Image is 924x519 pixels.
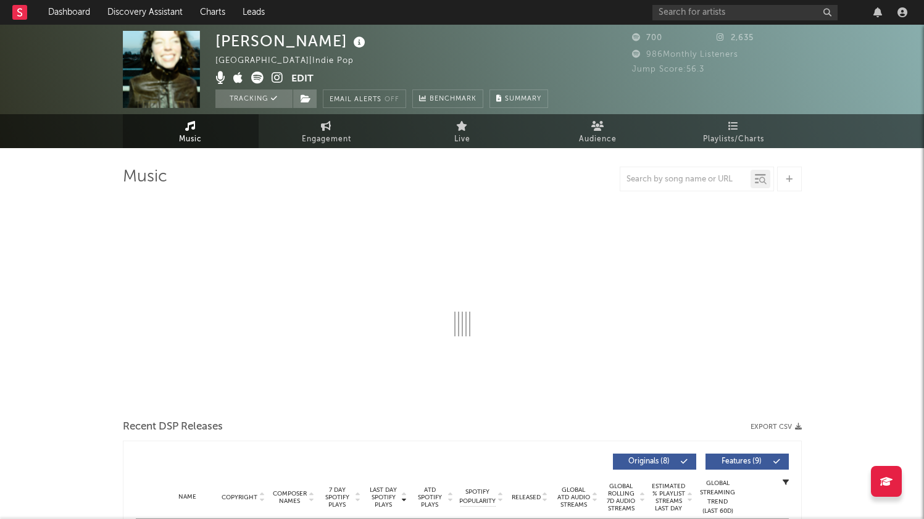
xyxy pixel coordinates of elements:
a: Engagement [259,114,394,148]
span: Composer Names [272,490,307,505]
button: Features(9) [705,454,789,470]
span: Global ATD Audio Streams [557,486,591,509]
div: [PERSON_NAME] [215,31,368,51]
a: Music [123,114,259,148]
div: Name [160,492,215,502]
span: Engagement [302,132,351,147]
span: 7 Day Spotify Plays [321,486,354,509]
span: Released [512,494,541,501]
input: Search by song name or URL [620,175,751,185]
span: Global Rolling 7D Audio Streams [604,483,638,512]
span: Recent DSP Releases [123,420,223,434]
span: ATD Spotify Plays [414,486,446,509]
span: Benchmark [430,92,477,107]
span: Estimated % Playlist Streams Last Day [652,483,686,512]
span: Audience [579,132,617,147]
input: Search for artists [652,5,838,20]
span: 2,635 [717,34,754,42]
button: Summary [489,89,548,108]
button: Email AlertsOff [323,89,406,108]
button: Originals(8) [613,454,696,470]
span: Last Day Spotify Plays [367,486,400,509]
span: 986 Monthly Listeners [632,51,738,59]
div: Global Streaming Trend (Last 60D) [699,479,736,516]
span: Summary [505,96,541,102]
a: Audience [530,114,666,148]
span: Jump Score: 56.3 [632,65,704,73]
span: Copyright [222,494,257,501]
em: Off [385,96,399,103]
button: Edit [291,72,314,87]
span: Spotify Popularity [459,488,496,506]
button: Export CSV [751,423,802,431]
span: Originals ( 8 ) [621,458,678,465]
span: Live [454,132,470,147]
span: Playlists/Charts [703,132,764,147]
a: Playlists/Charts [666,114,802,148]
a: Live [394,114,530,148]
button: Tracking [215,89,293,108]
span: Features ( 9 ) [714,458,770,465]
div: [GEOGRAPHIC_DATA] | Indie Pop [215,54,368,69]
span: Music [179,132,202,147]
span: 700 [632,34,662,42]
a: Benchmark [412,89,483,108]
